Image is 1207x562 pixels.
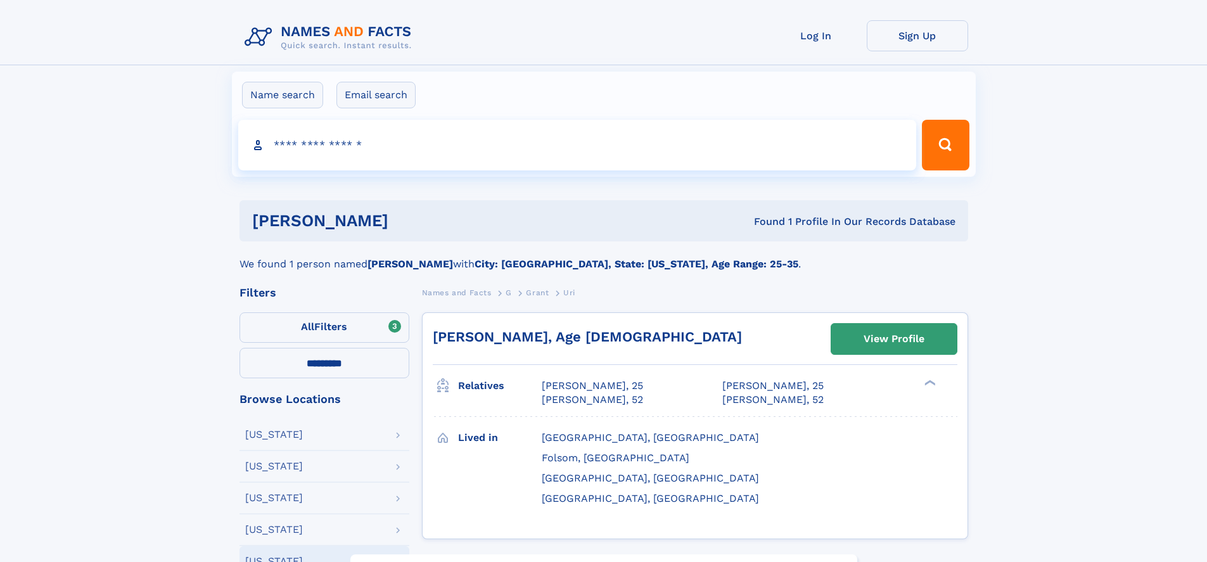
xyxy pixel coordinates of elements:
div: View Profile [864,324,924,354]
label: Name search [242,82,323,108]
div: [US_STATE] [245,461,303,471]
button: Search Button [922,120,969,170]
h3: Relatives [458,375,542,397]
span: Grant [526,288,549,297]
a: [PERSON_NAME], Age [DEMOGRAPHIC_DATA] [433,329,742,345]
span: [GEOGRAPHIC_DATA], [GEOGRAPHIC_DATA] [542,472,759,484]
b: City: [GEOGRAPHIC_DATA], State: [US_STATE], Age Range: 25-35 [475,258,798,270]
a: [PERSON_NAME], 25 [722,379,824,393]
div: Browse Locations [239,393,409,405]
a: Grant [526,284,549,300]
input: search input [238,120,917,170]
a: Names and Facts [422,284,492,300]
a: [PERSON_NAME], 52 [542,393,643,407]
b: [PERSON_NAME] [367,258,453,270]
a: View Profile [831,324,957,354]
div: Filters [239,287,409,298]
a: Log In [765,20,867,51]
div: [US_STATE] [245,493,303,503]
div: [US_STATE] [245,430,303,440]
a: G [506,284,512,300]
div: ❯ [921,379,936,387]
a: Sign Up [867,20,968,51]
div: We found 1 person named with . [239,241,968,272]
span: [GEOGRAPHIC_DATA], [GEOGRAPHIC_DATA] [542,492,759,504]
span: G [506,288,512,297]
h3: Lived in [458,427,542,449]
span: Uri [563,288,575,297]
div: Found 1 Profile In Our Records Database [571,215,955,229]
label: Filters [239,312,409,343]
label: Email search [336,82,416,108]
h1: [PERSON_NAME] [252,213,572,229]
span: [GEOGRAPHIC_DATA], [GEOGRAPHIC_DATA] [542,431,759,444]
img: Logo Names and Facts [239,20,422,54]
a: [PERSON_NAME], 25 [542,379,643,393]
span: Folsom, [GEOGRAPHIC_DATA] [542,452,689,464]
div: [US_STATE] [245,525,303,535]
a: [PERSON_NAME], 52 [722,393,824,407]
span: All [301,321,314,333]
